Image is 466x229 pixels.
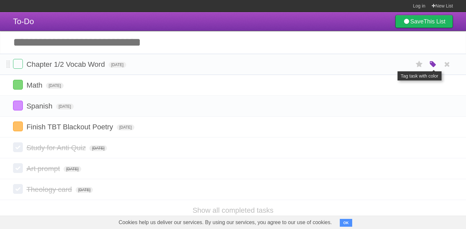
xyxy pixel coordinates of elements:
[46,83,64,89] span: [DATE]
[13,80,23,90] label: Done
[26,185,73,193] span: Theology card
[56,104,74,109] span: [DATE]
[26,144,87,152] span: Study for Anti Quiz
[13,101,23,110] label: Done
[117,124,134,130] span: [DATE]
[13,59,23,69] label: Done
[413,59,426,70] label: Star task
[13,122,23,131] label: Done
[76,187,93,193] span: [DATE]
[26,165,62,173] span: Art prompt
[64,166,81,172] span: [DATE]
[26,102,54,110] span: Spanish
[26,60,107,68] span: Chapter 1/2 Vocab Word
[192,206,273,214] a: Show all completed tasks
[89,145,107,151] span: [DATE]
[13,184,23,194] label: Done
[109,62,126,68] span: [DATE]
[395,15,453,28] a: SaveThis List
[13,163,23,173] label: Done
[424,18,445,25] b: This List
[26,123,115,131] span: Finish TBT Blackout Poetry
[26,81,44,89] span: Math
[340,219,353,227] button: OK
[13,17,34,26] span: To-Do
[13,142,23,152] label: Done
[112,216,338,229] span: Cookies help us deliver our services. By using our services, you agree to our use of cookies.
